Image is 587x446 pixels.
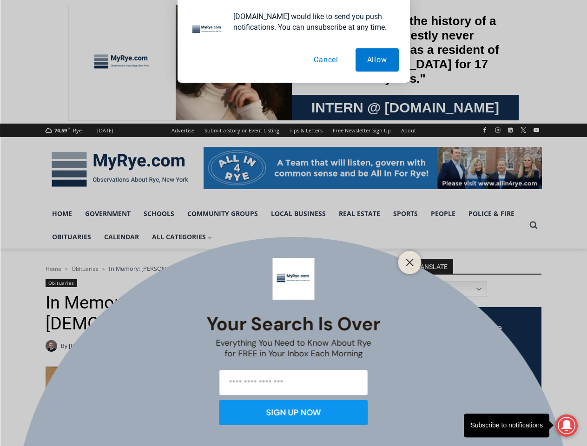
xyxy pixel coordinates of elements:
div: "clearly one of the favorites in the [GEOGRAPHIC_DATA] neighborhood" [95,58,132,111]
button: Cancel [302,48,350,72]
img: notification icon [189,11,226,48]
div: "I learned about the history of a place I’d honestly never considered even as a resident of [GEOG... [235,0,439,90]
a: Open Tues. - Sun. [PHONE_NUMBER] [0,93,93,116]
span: Intern @ [DOMAIN_NAME] [243,92,431,113]
button: Allow [356,48,399,72]
a: Intern @ [DOMAIN_NAME] [224,90,450,116]
div: [DOMAIN_NAME] would like to send you push notifications. You can unsubscribe at any time. [226,11,399,33]
span: Open Tues. - Sun. [PHONE_NUMBER] [3,96,91,131]
div: Subscribe to notifications [470,420,543,431]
